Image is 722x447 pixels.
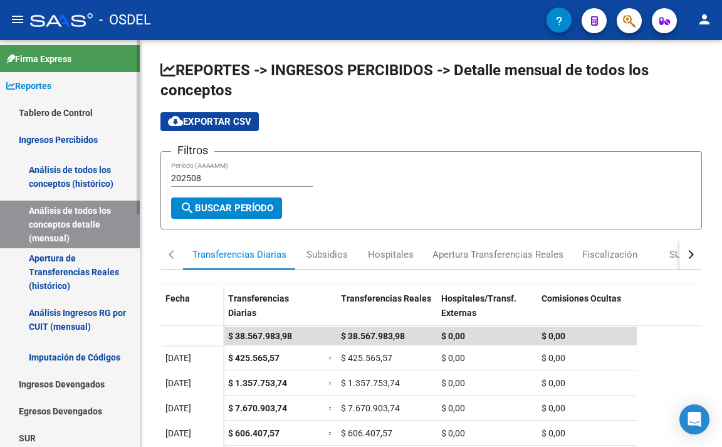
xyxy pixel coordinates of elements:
span: $ 38.567.983,98 [228,331,292,341]
span: $ 0,00 [541,428,565,438]
span: = [328,353,333,363]
datatable-header-cell: Fecha [160,285,223,338]
span: $ 425.565,57 [228,353,280,363]
div: Transferencias Diarias [192,248,286,261]
div: Hospitales [368,248,414,261]
div: SUR [669,248,687,261]
span: $ 0,00 [441,353,465,363]
span: Buscar Período [180,202,273,214]
div: Open Intercom Messenger [679,404,709,434]
span: $ 425.565,57 [341,353,392,363]
span: REPORTES -> INGRESOS PERCIBIDOS -> Detalle mensual de todos los conceptos [160,61,649,99]
span: [DATE] [165,378,191,388]
span: $ 7.670.903,74 [228,403,287,413]
span: $ 0,00 [541,353,565,363]
span: Comisiones Ocultas [541,293,621,303]
span: [DATE] [165,353,191,363]
span: Exportar CSV [168,116,251,127]
span: Fecha [165,293,190,303]
span: Transferencias Diarias [228,293,289,318]
span: $ 606.407,57 [341,428,392,438]
span: = [328,403,333,413]
span: $ 1.357.753,74 [341,378,400,388]
span: - OSDEL [99,6,151,34]
mat-icon: menu [10,12,25,27]
span: $ 0,00 [541,378,565,388]
span: Firma Express [6,52,71,66]
span: $ 0,00 [541,331,565,341]
span: Reportes [6,79,51,93]
h3: Filtros [171,142,214,159]
datatable-header-cell: Transferencias Reales [336,285,436,338]
span: Hospitales/Transf. Externas [441,293,516,318]
mat-icon: person [697,12,712,27]
div: Apertura Transferencias Reales [432,248,563,261]
div: Subsidios [306,248,348,261]
span: = [328,428,333,438]
span: $ 0,00 [441,403,465,413]
span: $ 1.357.753,74 [228,378,287,388]
span: $ 0,00 [441,428,465,438]
span: Transferencias Reales [341,293,431,303]
span: [DATE] [165,403,191,413]
datatable-header-cell: Transferencias Diarias [223,285,323,338]
div: Fiscalización [582,248,637,261]
span: [DATE] [165,428,191,438]
datatable-header-cell: Comisiones Ocultas [536,285,637,338]
mat-icon: cloud_download [168,113,183,129]
button: Exportar CSV [160,112,259,131]
span: $ 0,00 [441,331,465,341]
button: Buscar Período [171,197,282,219]
datatable-header-cell: Hospitales/Transf. Externas [436,285,536,338]
span: $ 606.407,57 [228,428,280,438]
span: $ 38.567.983,98 [341,331,405,341]
span: $ 0,00 [541,403,565,413]
mat-icon: search [180,201,195,216]
span: $ 0,00 [441,378,465,388]
span: = [328,378,333,388]
span: $ 7.670.903,74 [341,403,400,413]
